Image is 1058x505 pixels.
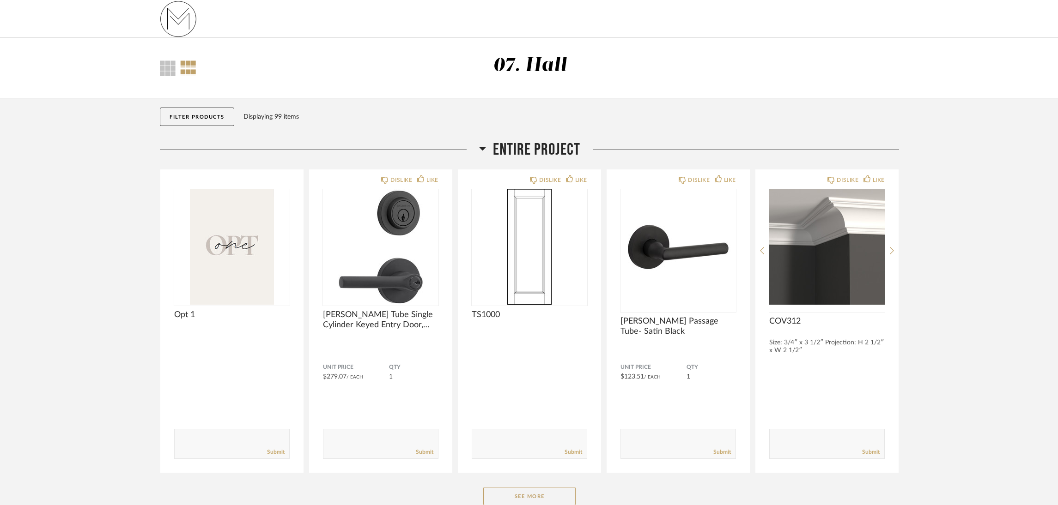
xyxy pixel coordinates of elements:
[837,175,858,185] div: DISLIKE
[323,364,389,371] span: Unit Price
[323,373,347,380] span: $279.07
[687,373,690,380] span: 1
[724,175,736,185] div: LIKE
[769,189,885,305] img: undefined
[416,448,433,456] a: Submit
[713,448,731,456] a: Submit
[688,175,710,185] div: DISLIKE
[620,364,687,371] span: Unit Price
[243,112,895,122] div: Displaying 99 items
[862,448,880,456] a: Submit
[389,373,393,380] span: 1
[160,0,197,37] img: 731fa33b-e84c-4a12-b278-4e852f0fb334.png
[873,175,885,185] div: LIKE
[323,310,438,330] span: [PERSON_NAME] Tube Single Cylinder Keyed Entry Door, Satin Black
[620,373,644,380] span: $123.51
[347,375,363,379] span: / Each
[267,448,285,456] a: Submit
[323,189,438,305] img: undefined
[493,140,580,160] span: Entire Project
[472,189,587,305] img: undefined
[160,108,234,126] button: Filter Products
[644,375,661,379] span: / Each
[620,316,736,337] span: [PERSON_NAME] Passage Tube- Satin Black
[769,339,885,355] div: Size: 3/4″ x 3 1/2″ Projection: H 2 1/2″ x W 2 1/2″
[769,316,885,326] span: COV312
[539,175,561,185] div: DISLIKE
[174,189,290,305] img: undefined
[620,189,736,305] div: 0
[472,310,587,320] span: TS1000
[174,310,290,320] span: Opt 1
[389,364,438,371] span: QTY
[390,175,412,185] div: DISLIKE
[620,189,736,305] img: undefined
[687,364,736,371] span: QTY
[426,175,438,185] div: LIKE
[769,189,885,305] div: 0
[493,56,567,75] div: 07. Hall
[565,448,582,456] a: Submit
[575,175,587,185] div: LIKE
